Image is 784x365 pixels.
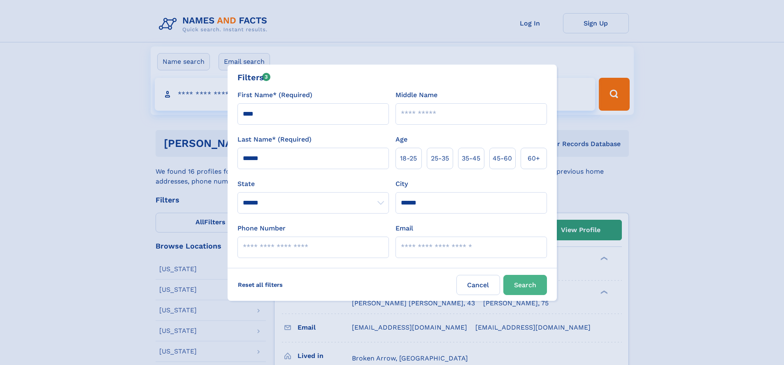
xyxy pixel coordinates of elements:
[528,153,540,163] span: 60+
[237,223,286,233] label: Phone Number
[431,153,449,163] span: 25‑35
[395,135,407,144] label: Age
[456,275,500,295] label: Cancel
[237,71,271,84] div: Filters
[400,153,417,163] span: 18‑25
[233,275,288,295] label: Reset all filters
[237,90,312,100] label: First Name* (Required)
[395,90,437,100] label: Middle Name
[503,275,547,295] button: Search
[237,179,389,189] label: State
[462,153,480,163] span: 35‑45
[237,135,312,144] label: Last Name* (Required)
[395,223,413,233] label: Email
[395,179,408,189] label: City
[493,153,512,163] span: 45‑60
